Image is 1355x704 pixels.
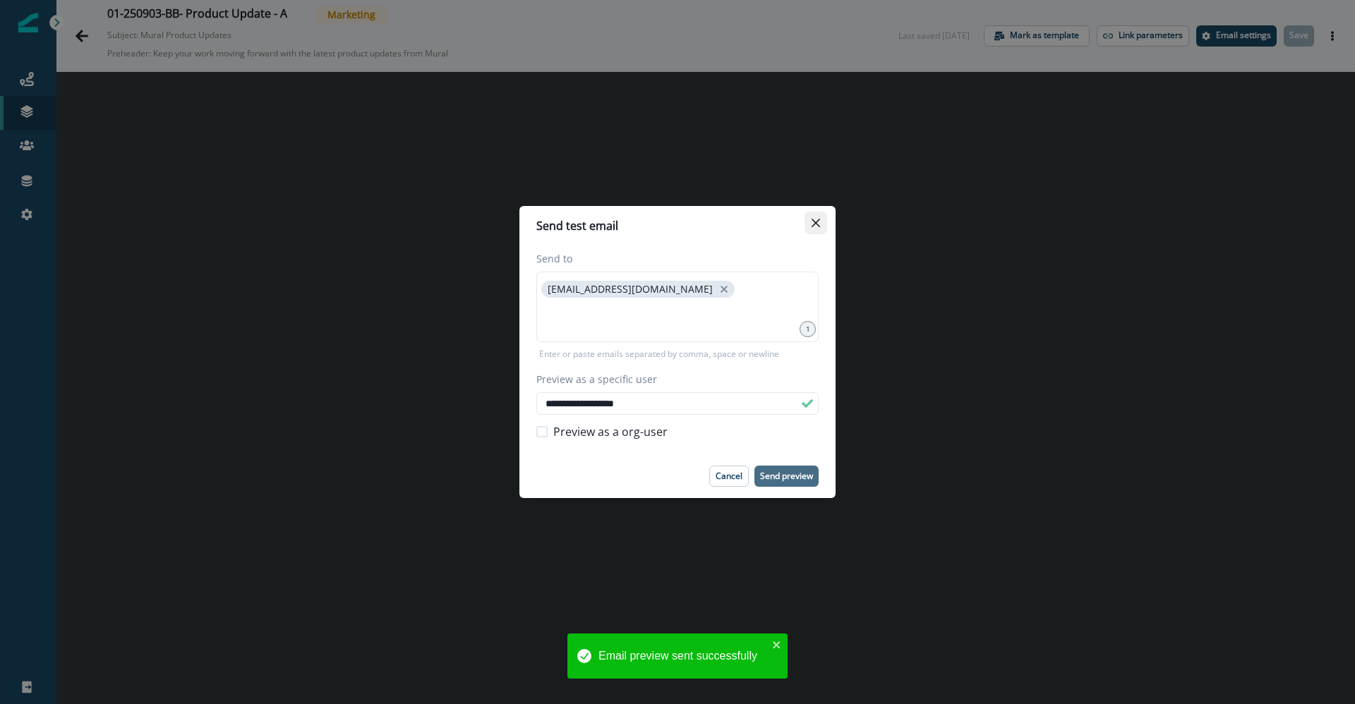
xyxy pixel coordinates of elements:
label: Send to [536,251,810,266]
p: Enter or paste emails separated by comma, space or newline [536,348,782,360]
button: Send preview [754,466,819,487]
p: [EMAIL_ADDRESS][DOMAIN_NAME] [548,284,713,296]
p: Cancel [716,471,742,481]
button: Cancel [709,466,749,487]
label: Preview as a specific user [536,372,810,387]
p: Send preview [760,471,813,481]
span: Preview as a org-user [553,423,668,440]
button: close [772,639,782,650]
div: 1 [800,321,816,337]
button: close [717,282,731,296]
button: Close [805,212,827,234]
p: Send test email [536,217,618,234]
div: Email preview sent successfully [598,648,768,664]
